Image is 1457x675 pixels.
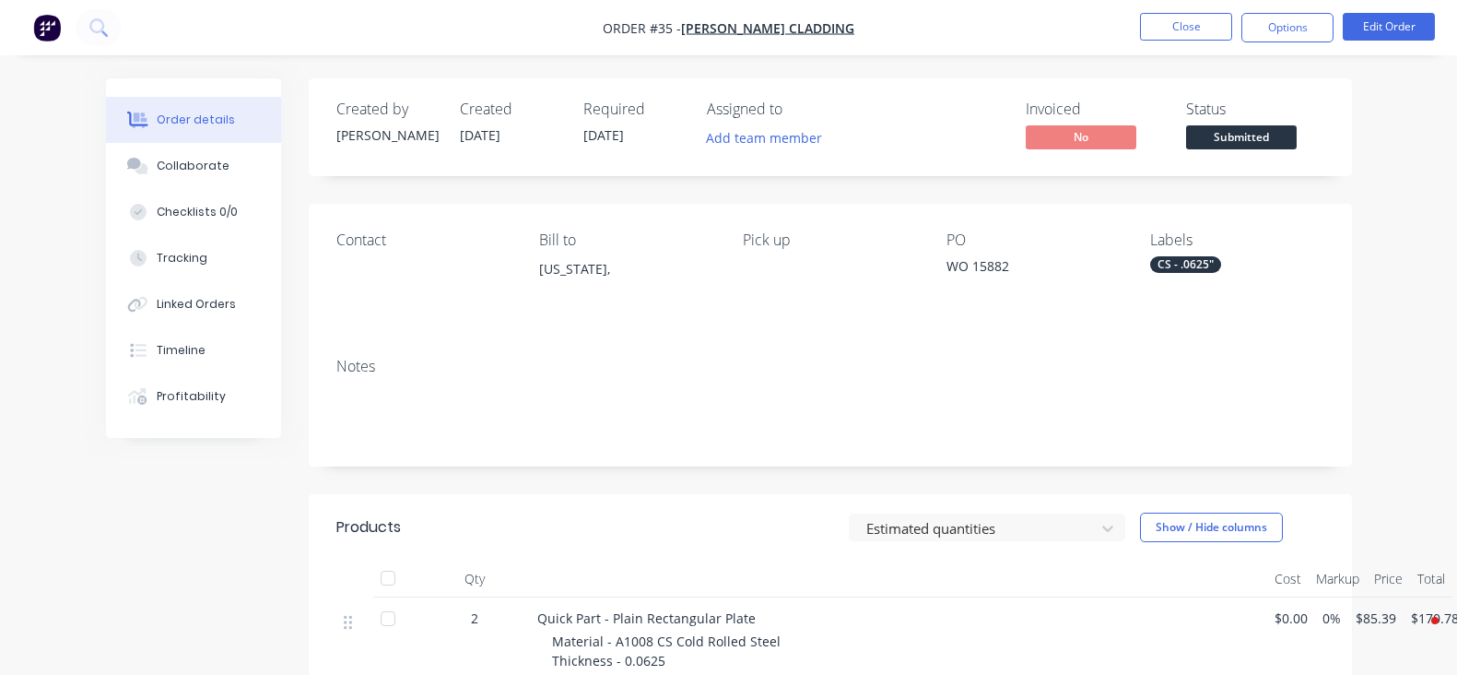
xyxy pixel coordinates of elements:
div: Notes [336,358,1324,375]
div: CS - .0625" [1150,256,1221,273]
button: Tracking [106,235,281,281]
span: 0% [1322,609,1341,628]
button: Edit Order [1343,13,1435,41]
div: Total [1410,561,1452,598]
div: Order details [157,112,235,128]
button: Order details [106,97,281,143]
div: Qty [419,561,530,598]
div: Contact [336,231,511,249]
button: Submitted [1186,125,1297,153]
div: [US_STATE], [539,256,713,282]
span: Submitted [1186,125,1297,148]
div: Price [1367,561,1410,598]
button: Linked Orders [106,281,281,327]
div: Invoiced [1026,101,1164,118]
div: Status [1186,101,1324,118]
div: Required [583,101,685,118]
span: Order #35 - [603,19,681,37]
div: Assigned to [707,101,891,118]
img: Factory [33,14,61,41]
div: WO 15882 [946,256,1121,282]
div: [US_STATE], [539,256,713,315]
span: [DATE] [460,126,500,144]
div: Pick up [743,231,917,249]
a: [PERSON_NAME] Cladding [681,19,854,37]
div: [PERSON_NAME] [336,125,438,145]
div: Cost [1267,561,1309,598]
button: Show / Hide columns [1140,513,1283,542]
button: Collaborate [106,143,281,189]
div: Tracking [157,250,207,266]
div: Linked Orders [157,296,236,313]
button: Add team member [696,125,831,150]
button: Checklists 0/0 [106,189,281,235]
div: Checklists 0/0 [157,204,238,220]
button: Add team member [707,125,832,150]
span: No [1026,125,1136,148]
div: PO [946,231,1121,249]
span: [DATE] [583,126,624,144]
div: Collaborate [157,158,229,174]
span: 2 [471,609,478,628]
div: Profitability [157,388,226,405]
button: Profitability [106,373,281,420]
div: Markup [1309,561,1367,598]
span: Quick Part - Plain Rectangular Plate [537,610,756,627]
div: Labels [1150,231,1324,249]
div: Created by [336,101,438,118]
button: Options [1241,13,1334,42]
div: Products [336,516,401,539]
span: $0.00 [1275,609,1308,628]
iframe: Intercom live chat [1394,612,1439,657]
div: Created [460,101,561,118]
button: Close [1140,13,1232,41]
div: Timeline [157,342,206,359]
button: Timeline [106,327,281,373]
span: $85.39 [1356,609,1396,628]
div: Bill to [539,231,713,249]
